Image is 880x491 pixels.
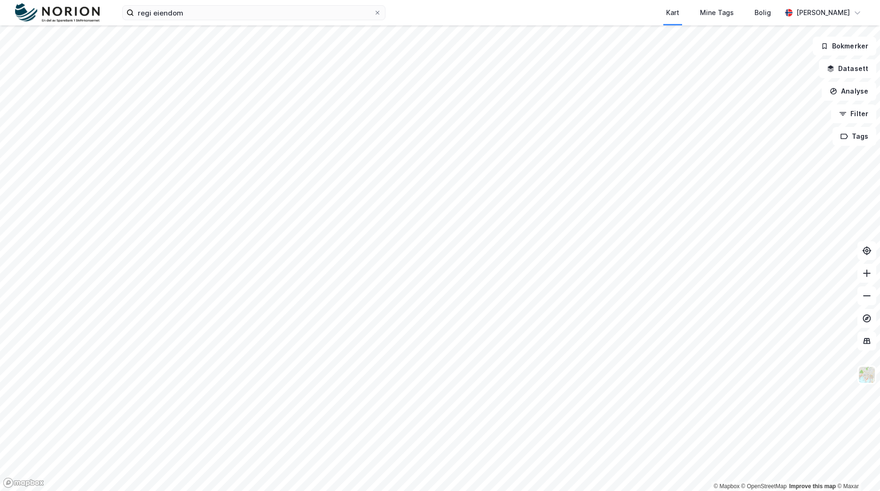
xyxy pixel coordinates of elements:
button: Filter [831,104,876,123]
img: Z [858,366,876,384]
button: Tags [833,127,876,146]
iframe: Chat Widget [833,446,880,491]
img: norion-logo.80e7a08dc31c2e691866.png [15,3,100,23]
input: Søk på adresse, matrikkel, gårdeiere, leietakere eller personer [134,6,374,20]
div: Kart [666,7,679,18]
a: OpenStreetMap [741,483,787,490]
button: Datasett [819,59,876,78]
div: Bolig [754,7,771,18]
a: Mapbox homepage [3,477,44,488]
button: Analyse [822,82,876,101]
a: Improve this map [789,483,836,490]
button: Bokmerker [813,37,876,55]
div: Mine Tags [700,7,734,18]
a: Mapbox [714,483,739,490]
div: [PERSON_NAME] [796,7,850,18]
div: Kontrollprogram for chat [833,446,880,491]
